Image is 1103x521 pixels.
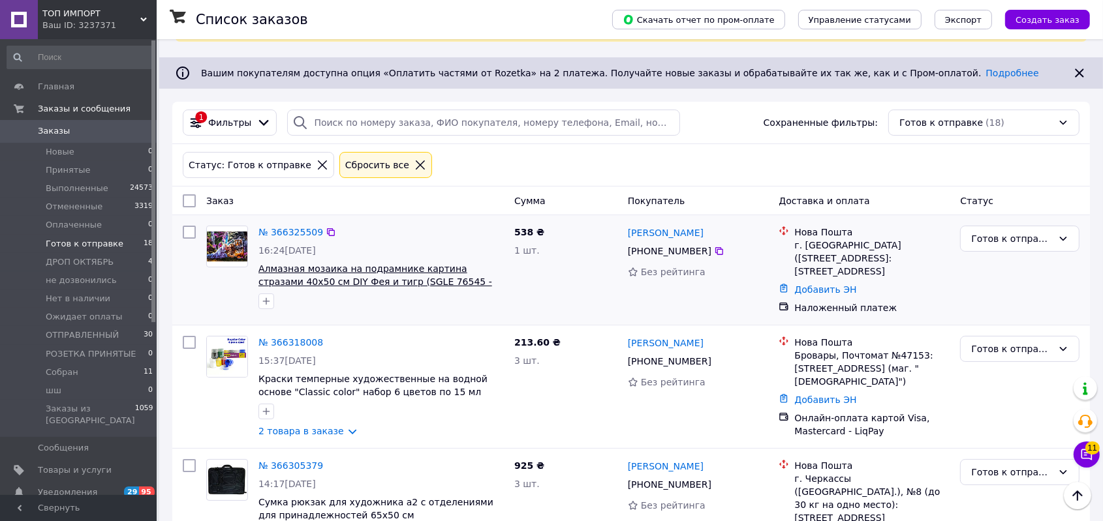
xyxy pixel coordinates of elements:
[42,8,140,20] span: ТОП ИМПОРТ
[514,227,544,237] span: 538 ₴
[46,256,114,268] span: ДРОП ОКТЯБРЬ
[258,497,493,520] a: Сумка рюкзак для художника а2 с отделениями для принадлежностей 65х50 см
[201,68,1039,78] span: Вашим покупателям доступна опция «Оплатить частями от Rozetka» на 2 платежа. Получайте новые зака...
[46,403,135,426] span: Заказы из [GEOGRAPHIC_DATA]
[971,342,1053,356] div: Готов к отправке
[148,293,153,305] span: 0
[1064,482,1091,509] button: Наверх
[960,196,993,206] span: Статус
[764,116,878,129] span: Сохраненные фильтры:
[258,245,316,256] span: 16:24[DATE]
[46,146,74,158] span: Новые
[46,385,61,396] span: шш
[38,103,131,115] span: Заказы и сообщения
[258,460,323,471] a: № 366305379
[258,263,492,300] a: Алмазная мозаика на подрамнике картина стразами 40х50 см DIY Фея и тигр (SGLE 76545 - C)
[1016,15,1080,25] span: Создать заказ
[514,196,546,206] span: Сумма
[38,81,74,93] span: Главная
[514,355,540,366] span: 3 шт.
[208,116,251,129] span: Фильтры
[186,158,314,172] div: Статус: Готов к отправке
[986,68,1039,78] a: Подробнее
[130,183,153,194] span: 24573
[1005,10,1090,29] button: Создать заказ
[38,125,70,137] span: Заказы
[42,20,157,31] div: Ваш ID: 3237371
[641,500,706,511] span: Без рейтинга
[899,116,983,129] span: Готов к отправке
[46,366,78,378] span: Собран
[258,227,323,237] a: № 366325509
[514,245,540,256] span: 1 шт.
[206,196,234,206] span: Заказ
[38,486,97,498] span: Уведомления
[798,10,922,29] button: Управление статусами
[196,12,308,27] h1: Список заказов
[628,226,704,239] a: [PERSON_NAME]
[148,311,153,323] span: 0
[7,46,154,69] input: Поиск
[779,196,869,206] span: Доставка и оплата
[628,479,711,490] span: [PHONE_NUMBER]
[1085,441,1100,454] span: 11
[641,267,706,277] span: Без рейтинга
[971,465,1053,479] div: Готов к отправке
[992,14,1090,24] a: Создать заказ
[258,374,488,397] a: Краски темперные художественные на водной основе "Classic color" набор 6 цветов по 15 мл
[628,356,711,366] span: [PHONE_NUMBER]
[287,110,680,136] input: Поиск по номеру заказа, ФИО покупателя, номеру телефона, Email, номеру накладной
[986,117,1004,128] span: (18)
[148,275,153,286] span: 0
[46,183,108,194] span: Выполненные
[258,355,316,366] span: 15:37[DATE]
[628,336,704,350] a: [PERSON_NAME]
[148,385,153,396] span: 0
[207,336,247,377] img: Фото товару
[148,219,153,231] span: 0
[514,337,561,348] span: 213.60 ₴
[258,426,344,436] a: 2 товара в заказе
[46,293,110,305] span: Нет в наличии
[135,403,153,426] span: 1059
[794,459,950,472] div: Нова Пошта
[514,460,544,471] span: 925 ₴
[628,460,704,473] a: [PERSON_NAME]
[148,348,153,360] span: 0
[144,238,153,250] span: 18
[945,15,982,25] span: Экспорт
[46,275,117,286] span: не дозвонились
[206,459,248,501] a: Фото товару
[935,10,992,29] button: Экспорт
[46,348,136,360] span: РОЗЕТКА ПРИНЯТЫЕ
[623,14,775,25] span: Скачать отчет по пром-оплате
[207,231,247,262] img: Фото товару
[134,201,153,213] span: 3319
[258,479,316,489] span: 14:17[DATE]
[46,238,123,250] span: Готов к отправке
[206,226,248,267] a: Фото товару
[612,10,785,29] button: Скачать отчет по пром-оплате
[628,246,711,256] span: [PHONE_NUMBER]
[46,219,102,231] span: Оплаченные
[794,349,950,388] div: Бровары, Почтомат №47153: [STREET_ADDRESS] (маг. "[DEMOGRAPHIC_DATA]")
[514,479,540,489] span: 3 шт.
[46,201,102,213] span: Отмененные
[148,256,153,268] span: 4
[38,464,112,476] span: Товары и услуги
[1074,441,1100,468] button: Чат с покупателем11
[794,336,950,349] div: Нова Пошта
[794,239,950,278] div: г. [GEOGRAPHIC_DATA] ([STREET_ADDRESS]: [STREET_ADDRESS]
[258,337,323,348] a: № 366318008
[144,329,153,341] span: 30
[206,336,248,378] a: Фото товару
[641,377,706,387] span: Без рейтинга
[794,411,950,438] div: Онлайн-оплата картой Visa, Mastercard - LiqPay
[46,311,123,323] span: Ожидает оплаты
[124,486,139,498] span: 29
[794,226,950,239] div: Нова Пошта
[794,394,856,405] a: Добавить ЭН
